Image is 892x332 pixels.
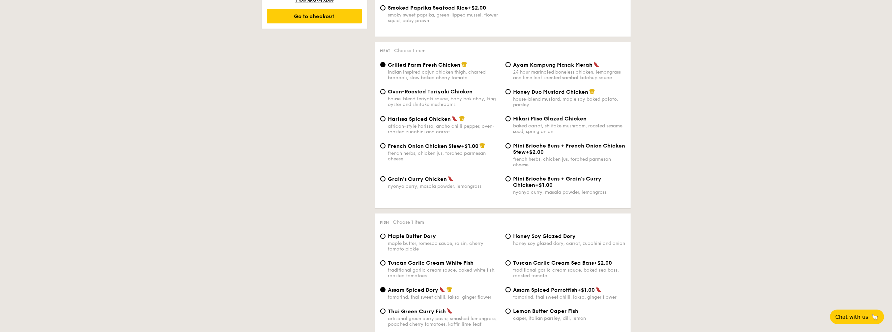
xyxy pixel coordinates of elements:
img: icon-chef-hat.a58ddaea.svg [459,116,465,121]
span: Meat [380,49,390,53]
input: Honey Soy Glazed Doryhoney soy glazed dory, carrot, zucchini and onion [505,234,511,239]
img: icon-chef-hat.a58ddaea.svg [479,143,485,149]
input: Harissa Spiced Chickenafrican-style harissa, ancho chilli pepper, oven-roasted zucchini and carrot [380,116,386,121]
span: Grilled Farm Fresh Chicken [388,62,461,68]
span: +$2.00 [594,260,612,266]
div: traditional garlic cream sauce, baked white fish, roasted tomatoes [388,267,500,279]
img: icon-chef-hat.a58ddaea.svg [461,61,467,67]
div: nyonya curry, masala powder, lemongrass [388,183,500,189]
span: +$2.00 [526,149,544,155]
img: icon-spicy.37a8142b.svg [439,286,445,292]
div: traditional garlic cream sauce, baked sea bass, roasted tomato [513,267,625,279]
span: Tuscan Garlic Cream White Fish [388,260,474,266]
img: icon-spicy.37a8142b.svg [447,308,453,314]
div: artisanal green curry paste, smashed lemongrass, poached cherry tomatoes, kaffir lime leaf [388,316,500,327]
input: Grain's Curry Chickennyonya curry, masala powder, lemongrass [380,176,386,182]
span: Assam Spiced Dory [388,287,439,293]
input: Thai Green Curry Fishartisanal green curry paste, smashed lemongrass, poached cherry tomatoes, ka... [380,309,386,314]
input: Mini Brioche Buns + French Onion Chicken Stew+$2.00french herbs, chicken jus, torched parmesan ch... [505,143,511,149]
span: Tuscan Garlic Cream Sea Bass [513,260,594,266]
input: Tuscan Garlic Cream Sea Bass+$2.00traditional garlic cream sauce, baked sea bass, roasted tomato [505,260,511,266]
input: Ayam Kampung Masak Merah24 hour marinated boneless chicken, lemongrass and lime leaf scented samb... [505,62,511,67]
span: French Onion Chicken Stew [388,143,461,149]
span: +$2.00 [468,5,486,11]
input: Hikari Miso Glazed Chickenbaked carrot, shiitake mushroom, roasted sesame seed, spring onion [505,116,511,121]
input: Lemon Butter Caper Fishcaper, italian parsley, dill, lemon [505,309,511,314]
div: caper, italian parsley, dill, lemon [513,315,625,321]
span: Thai Green Curry Fish [388,308,446,315]
span: Mini Brioche Buns + French Onion Chicken Stew [513,143,625,155]
div: Indian inspired cajun chicken thigh, charred broccoli, slow baked cherry tomato [388,69,500,81]
img: icon-chef-hat.a58ddaea.svg [589,88,595,94]
input: Assam Spiced Parrotfish+$1.00tamarind, thai sweet chilli, laksa, ginger flower [505,287,511,292]
span: Oven-Roasted Teriyaki Chicken [388,88,473,95]
span: Honey Soy Glazed Dory [513,233,576,239]
input: French Onion Chicken Stew+$1.00french herbs, chicken jus, torched parmesan cheese [380,143,386,149]
span: Grain's Curry Chicken [388,176,447,182]
span: Mini Brioche Buns + Grain's Curry Chicken [513,176,602,188]
span: Smoked Paprika Seafood Rice [388,5,468,11]
span: Fish [380,220,389,225]
span: Honey Duo Mustard Chicken [513,89,589,95]
span: Choose 1 item [394,48,426,53]
div: french herbs, chicken jus, torched parmesan cheese [513,156,625,168]
img: icon-spicy.37a8142b.svg [448,176,454,182]
span: +$1.00 [535,182,553,188]
div: tamarind, thai sweet chilli, laksa, ginger flower [388,294,500,300]
div: Go to checkout [267,9,362,23]
div: baked carrot, shiitake mushroom, roasted sesame seed, spring onion [513,123,625,134]
span: Chat with us [835,314,868,320]
input: Honey Duo Mustard Chickenhouse-blend mustard, maple soy baked potato, parsley [505,89,511,94]
input: Smoked Paprika Seafood Rice+$2.00smoky sweet paprika, green-lipped mussel, flower squid, baby prawn [380,5,386,11]
span: 🦙 [871,313,879,321]
input: Mini Brioche Buns + Grain's Curry Chicken+$1.00nyonya curry, masala powder, lemongrass [505,176,511,182]
span: Choose 1 item [393,219,424,225]
input: Maple Butter Dorymaple butter, romesco sauce, raisin, cherry tomato pickle [380,234,386,239]
div: 24 hour marinated boneless chicken, lemongrass and lime leaf scented sambal ketchup sauce [513,69,625,81]
div: nyonya curry, masala powder, lemongrass [513,189,625,195]
span: Assam Spiced Parrotfish [513,287,578,293]
input: Oven-Roasted Teriyaki Chickenhouse-blend teriyaki sauce, baby bok choy, king oyster and shiitake ... [380,89,386,94]
input: Tuscan Garlic Cream White Fishtraditional garlic cream sauce, baked white fish, roasted tomatoes [380,260,386,266]
span: +$1.00 [461,143,479,149]
div: house-blend teriyaki sauce, baby bok choy, king oyster and shiitake mushrooms [388,96,500,107]
img: icon-spicy.37a8142b.svg [596,286,602,292]
img: icon-spicy.37a8142b.svg [452,116,458,121]
div: french herbs, chicken jus, torched parmesan cheese [388,150,500,162]
span: Ayam Kampung Masak Merah [513,62,593,68]
span: +$1.00 [578,287,595,293]
button: Chat with us🦙 [830,310,884,324]
span: Harissa Spiced Chicken [388,116,451,122]
div: african-style harissa, ancho chilli pepper, oven-roasted zucchini and carrot [388,123,500,135]
span: Maple Butter Dory [388,233,436,239]
div: tamarind, thai sweet chilli, laksa, ginger flower [513,294,625,300]
div: maple butter, romesco sauce, raisin, cherry tomato pickle [388,241,500,252]
span: Hikari Miso Glazed Chicken [513,116,587,122]
span: Lemon Butter Caper Fish [513,308,579,314]
div: honey soy glazed dory, carrot, zucchini and onion [513,241,625,246]
div: smoky sweet paprika, green-lipped mussel, flower squid, baby prawn [388,12,500,23]
input: Assam Spiced Dorytamarind, thai sweet chilli, laksa, ginger flower [380,287,386,292]
img: icon-chef-hat.a58ddaea.svg [446,286,452,292]
img: icon-spicy.37a8142b.svg [593,61,599,67]
input: Grilled Farm Fresh ChickenIndian inspired cajun chicken thigh, charred broccoli, slow baked cherr... [380,62,386,67]
div: house-blend mustard, maple soy baked potato, parsley [513,96,625,108]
